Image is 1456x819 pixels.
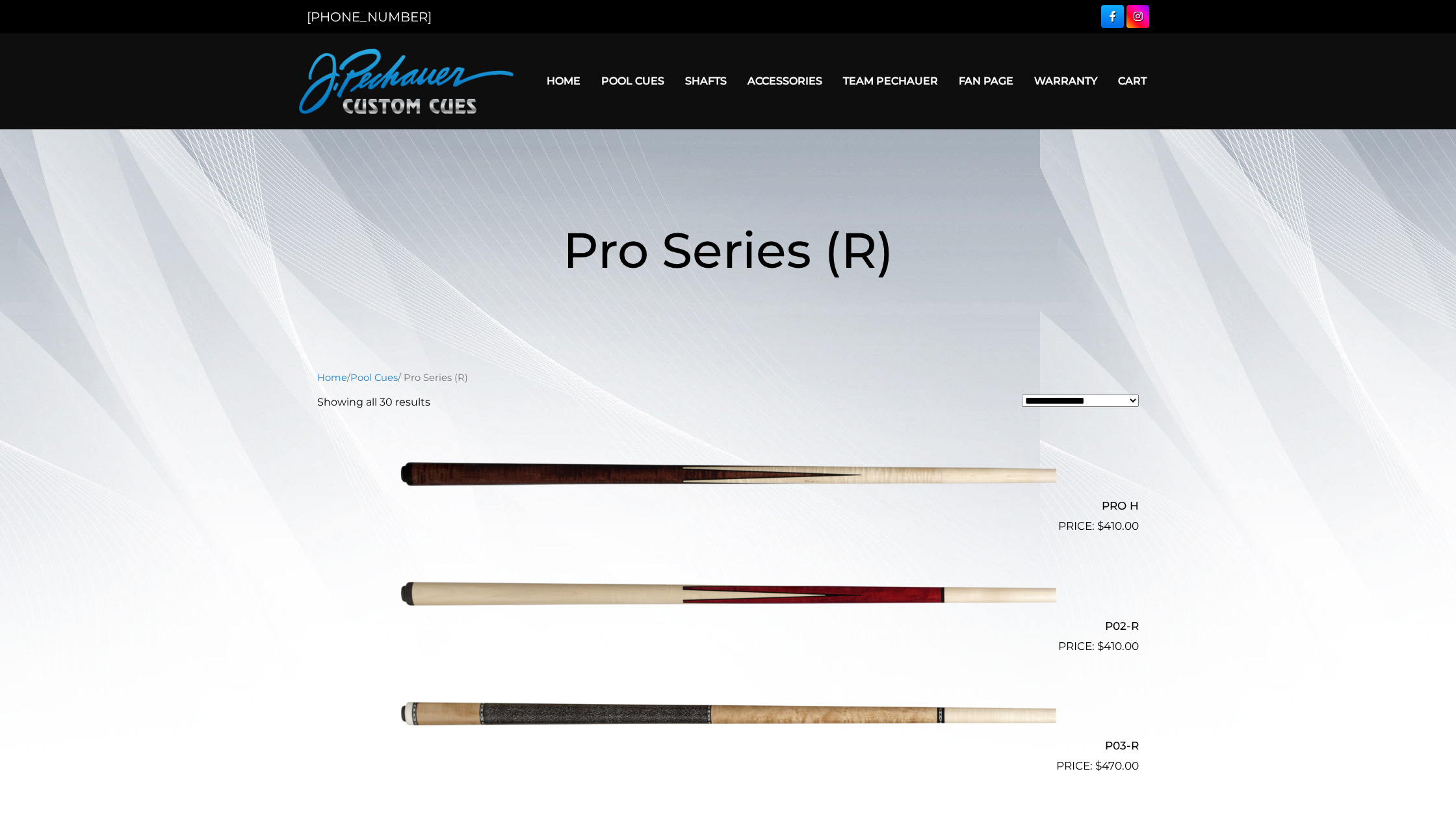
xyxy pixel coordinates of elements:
a: Shafts [675,64,737,97]
h2: PRO H [317,494,1139,518]
a: Fan Page [948,64,1024,97]
a: [PHONE_NUMBER] [307,9,432,25]
img: P02-R [400,540,1056,649]
img: P03-R [400,660,1056,770]
h2: P02-R [317,614,1139,638]
span: $ [1097,640,1104,653]
a: Home [317,372,347,383]
a: PRO H $410.00 [317,421,1139,535]
bdi: 470.00 [1095,759,1139,772]
select: Shop order [1022,395,1139,407]
img: PRO H [400,421,1056,530]
span: $ [1097,519,1104,532]
a: Pool Cues [591,64,675,97]
h2: P03-R [317,734,1139,758]
span: Pro Series (R) [563,220,894,280]
a: Warranty [1024,64,1108,97]
a: P02-R $410.00 [317,540,1139,655]
bdi: 410.00 [1097,640,1139,653]
a: Cart [1108,64,1157,97]
a: P03-R $470.00 [317,660,1139,775]
nav: Breadcrumb [317,370,1139,385]
bdi: 410.00 [1097,519,1139,532]
span: $ [1095,759,1102,772]
p: Showing all 30 results [317,395,430,410]
img: Pechauer Custom Cues [299,49,513,114]
a: Accessories [737,64,833,97]
a: Home [536,64,591,97]
a: Pool Cues [350,372,398,383]
a: Team Pechauer [833,64,948,97]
